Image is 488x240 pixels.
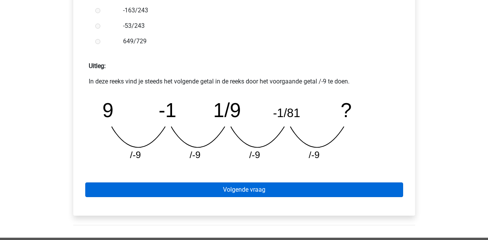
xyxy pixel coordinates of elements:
[130,150,141,160] tspan: /-9
[159,99,176,121] tspan: -1
[89,77,400,86] p: In deze reeks vind je steeds het volgende getal in de reeks door het voorgaande getal /-9 te doen.
[123,6,390,15] label: -163/243
[309,150,320,160] tspan: /-9
[190,150,201,160] tspan: /-9
[123,37,390,46] label: 649/729
[89,62,106,70] strong: Uitleg:
[85,182,403,197] a: Volgende vraag
[249,150,260,160] tspan: /-9
[102,99,113,121] tspan: 9
[213,99,241,121] tspan: 1/9
[273,106,301,120] tspan: -1/81
[123,21,390,31] label: -53/243
[341,99,352,121] tspan: ?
